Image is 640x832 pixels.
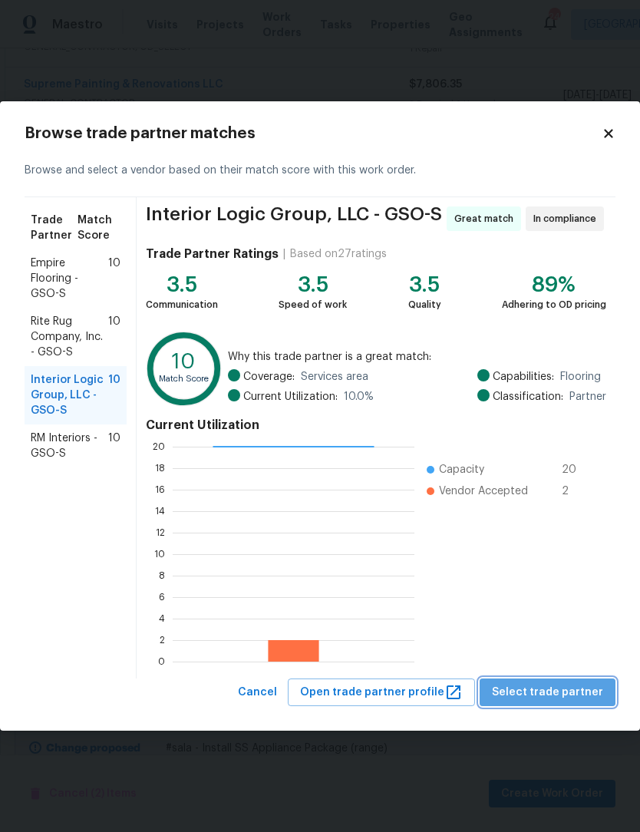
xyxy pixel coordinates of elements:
[493,389,563,404] span: Classification:
[439,462,484,477] span: Capacity
[146,297,218,312] div: Communication
[31,256,108,302] span: Empire Flooring - GSO-S
[290,246,387,262] div: Based on 27 ratings
[279,277,347,292] div: 3.5
[243,389,338,404] span: Current Utilization:
[108,256,120,302] span: 10
[439,484,528,499] span: Vendor Accepted
[569,389,606,404] span: Partner
[228,349,606,365] span: Why this trade partner is a great match:
[156,527,165,537] text: 12
[454,211,520,226] span: Great match
[502,297,606,312] div: Adhering to OD pricing
[301,369,368,385] span: Services area
[146,277,218,292] div: 3.5
[31,372,108,418] span: Interior Logic Group, LLC - GSO-S
[159,570,165,579] text: 8
[154,549,165,558] text: 10
[78,213,120,243] span: Match Score
[300,683,463,702] span: Open trade partner profile
[502,277,606,292] div: 89%
[31,213,78,243] span: Trade Partner
[232,678,283,707] button: Cancel
[155,484,165,494] text: 16
[243,369,295,385] span: Coverage:
[108,314,120,360] span: 10
[108,372,120,418] span: 10
[146,418,606,433] h4: Current Utilization
[25,126,602,141] h2: Browse trade partner matches
[160,635,165,644] text: 2
[158,656,165,665] text: 0
[25,144,615,197] div: Browse and select a vendor based on their match score with this work order.
[480,678,615,707] button: Select trade partner
[159,613,165,622] text: 4
[492,683,603,702] span: Select trade partner
[408,277,441,292] div: 3.5
[408,297,441,312] div: Quality
[172,352,195,372] text: 10
[146,206,442,231] span: Interior Logic Group, LLC - GSO-S
[562,462,586,477] span: 20
[159,375,209,383] text: Match Score
[279,246,290,262] div: |
[279,297,347,312] div: Speed of work
[493,369,554,385] span: Capabilities:
[344,389,374,404] span: 10.0 %
[108,431,120,461] span: 10
[146,246,279,262] h4: Trade Partner Ratings
[560,369,601,385] span: Flooring
[153,441,165,451] text: 20
[31,314,108,360] span: Rite Rug Company, Inc. - GSO-S
[155,463,165,472] text: 18
[31,431,108,461] span: RM Interiors - GSO-S
[238,683,277,702] span: Cancel
[159,592,165,601] text: 6
[288,678,475,707] button: Open trade partner profile
[533,211,602,226] span: In compliance
[562,484,586,499] span: 2
[155,506,165,515] text: 14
